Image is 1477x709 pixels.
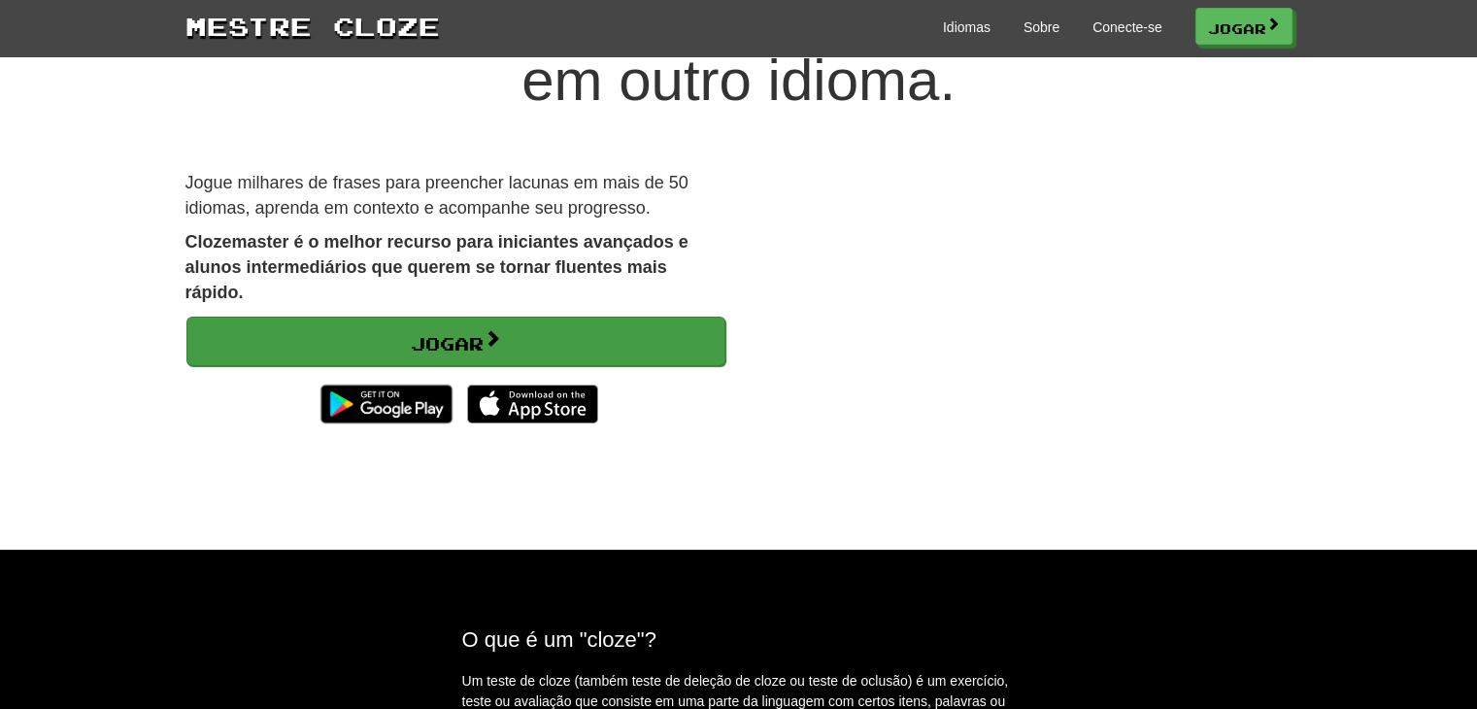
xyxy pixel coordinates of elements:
font: Idiomas [943,19,990,35]
img: Disponível no Google Play [311,375,461,433]
font: Jogar [1208,19,1266,36]
a: Jogar [1195,8,1292,45]
font: Mestre Cloze [185,11,440,41]
a: Mestre Cloze [185,8,440,44]
a: Jogar [186,317,725,367]
font: Conecte-se [1092,19,1162,35]
img: Download_on_the_App_Store_Badge_US-UK_135x40-25178aeef6eb6b83b96f5f2d004eda3bffbb37122de64afbaef7... [467,385,598,423]
font: O que é um "cloze"? [462,627,656,652]
font: Jogar [411,333,484,354]
a: Sobre [1024,17,1059,37]
font: em outro idioma. [521,48,956,113]
a: Conecte-se [1092,17,1162,37]
font: Jogue milhares de frases para preencher lacunas em mais de 50 idiomas, aprenda em contexto e acom... [185,173,688,218]
font: Clozemaster é o melhor recurso para iniciantes avançados e alunos intermediários que querem se to... [185,232,688,301]
font: Sobre [1024,19,1059,35]
a: Idiomas [943,17,990,37]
